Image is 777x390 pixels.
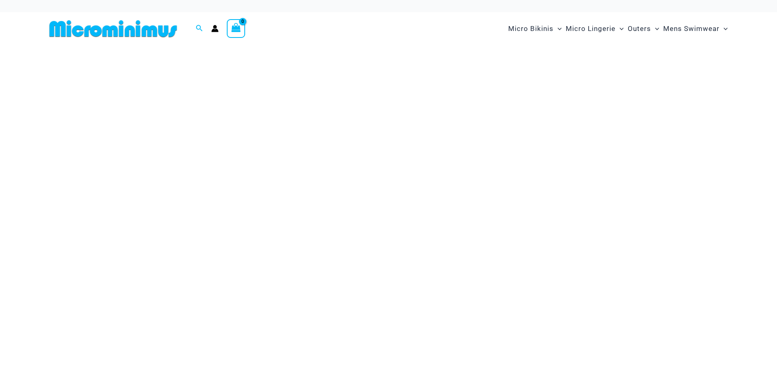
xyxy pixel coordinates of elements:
[553,18,562,39] span: Menu Toggle
[628,18,651,39] span: Outers
[719,18,728,39] span: Menu Toggle
[651,18,659,39] span: Menu Toggle
[508,18,553,39] span: Micro Bikinis
[211,25,219,32] a: Account icon link
[661,16,730,41] a: Mens SwimwearMenu ToggleMenu Toggle
[566,18,615,39] span: Micro Lingerie
[506,16,564,41] a: Micro BikinisMenu ToggleMenu Toggle
[615,18,624,39] span: Menu Toggle
[44,54,733,288] img: Waves Breaking Ocean Bikini Pack
[196,24,203,34] a: Search icon link
[46,20,180,38] img: MM SHOP LOGO FLAT
[505,15,731,42] nav: Site Navigation
[663,18,719,39] span: Mens Swimwear
[626,16,661,41] a: OutersMenu ToggleMenu Toggle
[227,19,246,38] a: View Shopping Cart, empty
[564,16,626,41] a: Micro LingerieMenu ToggleMenu Toggle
